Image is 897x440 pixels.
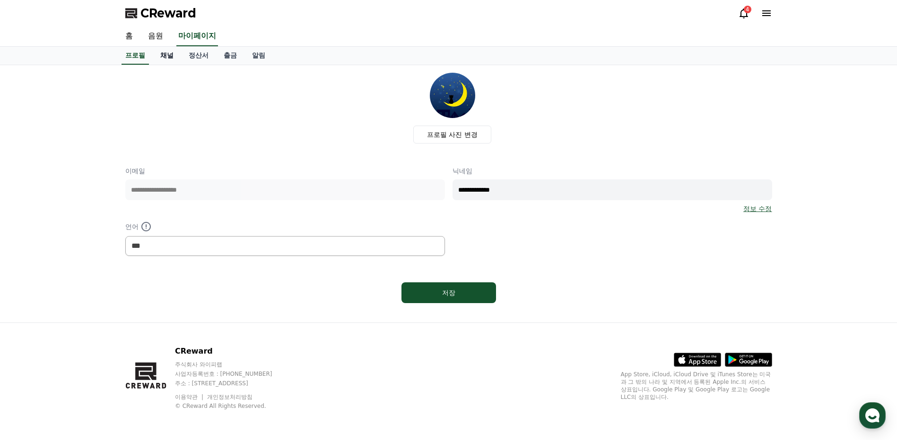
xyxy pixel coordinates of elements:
[118,26,140,46] a: 홈
[175,361,290,368] p: 주식회사 와이피랩
[62,299,122,323] a: 대화
[744,6,751,13] div: 4
[122,299,182,323] a: 설정
[430,73,475,118] img: profile_image
[175,402,290,410] p: © CReward All Rights Reserved.
[420,288,477,297] div: 저장
[175,370,290,378] p: 사업자등록번호 : [PHONE_NUMBER]
[621,371,772,401] p: App Store, iCloud, iCloud Drive 및 iTunes Store는 미국과 그 밖의 나라 및 지역에서 등록된 Apple Inc.의 서비스 상표입니다. Goo...
[125,166,445,176] p: 이메일
[175,346,290,357] p: CReward
[175,380,290,387] p: 주소 : [STREET_ADDRESS]
[146,313,157,321] span: 설정
[216,47,244,65] a: 출금
[175,394,205,400] a: 이용약관
[87,314,98,322] span: 대화
[244,47,273,65] a: 알림
[207,394,253,400] a: 개인정보처리방침
[413,126,491,144] label: 프로필 사진 변경
[30,313,35,321] span: 홈
[153,47,181,65] a: 채널
[176,26,218,46] a: 마이페이지
[453,166,772,176] p: 닉네임
[140,26,171,46] a: 음원
[738,8,749,19] a: 4
[125,6,196,21] a: CReward
[140,6,196,21] span: CReward
[401,282,496,303] button: 저장
[122,47,149,65] a: 프로필
[125,221,445,232] p: 언어
[181,47,216,65] a: 정산서
[743,204,772,213] a: 정보 수정
[3,299,62,323] a: 홈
